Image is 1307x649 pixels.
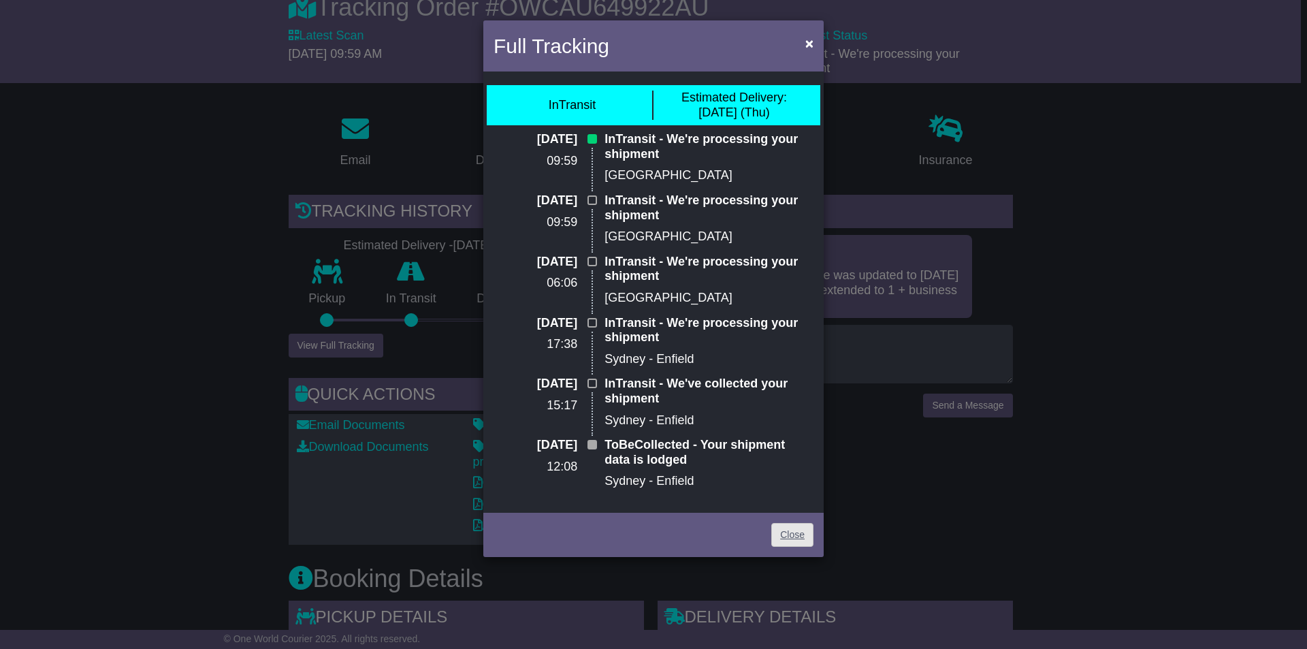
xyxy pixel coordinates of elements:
p: 09:59 [494,154,577,169]
span: Estimated Delivery: [681,91,787,104]
a: Close [771,523,813,547]
p: ToBeCollected - Your shipment data is lodged [604,438,813,467]
p: InTransit - We're processing your shipment [604,193,813,223]
p: [GEOGRAPHIC_DATA] [604,168,813,183]
h4: Full Tracking [494,31,609,61]
div: InTransit [549,98,596,113]
p: 12:08 [494,460,577,475]
p: 06:06 [494,276,577,291]
p: 09:59 [494,215,577,230]
div: [DATE] (Thu) [681,91,787,120]
p: InTransit - We're processing your shipment [604,255,813,284]
p: [GEOGRAPHIC_DATA] [604,229,813,244]
p: Sydney - Enfield [604,413,813,428]
p: InTransit - We're processing your shipment [604,316,813,345]
p: [DATE] [494,377,577,392]
p: [DATE] [494,438,577,453]
span: × [805,35,813,51]
p: [DATE] [494,132,577,147]
p: 15:17 [494,398,577,413]
p: [GEOGRAPHIC_DATA] [604,291,813,306]
p: 17:38 [494,337,577,352]
p: InTransit - We've collected your shipment [604,377,813,406]
p: Sydney - Enfield [604,352,813,367]
button: Close [798,29,820,57]
p: [DATE] [494,316,577,331]
p: Sydney - Enfield [604,474,813,489]
p: InTransit - We're processing your shipment [604,132,813,161]
p: [DATE] [494,255,577,270]
p: [DATE] [494,193,577,208]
